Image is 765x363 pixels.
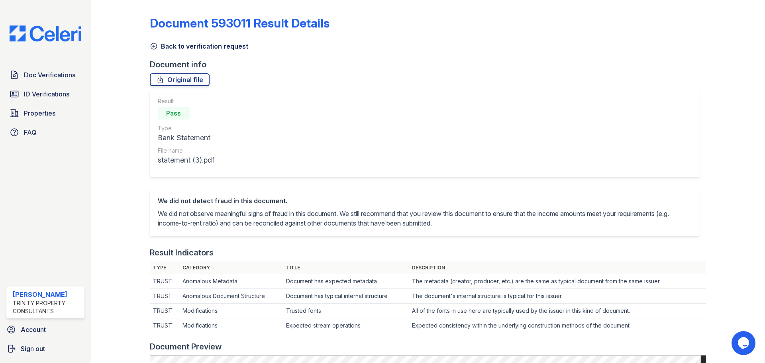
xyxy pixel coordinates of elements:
div: Result [158,97,214,105]
th: Category [179,261,283,274]
span: FAQ [24,128,37,137]
div: Pass [158,107,190,120]
span: Account [21,325,46,334]
a: Document 593011 Result Details [150,16,330,30]
td: Anomalous Metadata [179,274,283,289]
td: Modifications [179,304,283,318]
a: FAQ [6,124,84,140]
td: Document has typical internal structure [283,289,409,304]
td: Expected consistency within the underlying construction methods of the document. [409,318,706,333]
div: Document info [150,59,706,70]
iframe: chat widget [732,331,757,355]
div: Type [158,124,214,132]
th: Title [283,261,409,274]
td: All of the fonts in use here are typically used by the issuer in this kind of document. [409,304,706,318]
span: Doc Verifications [24,70,75,80]
a: Doc Verifications [6,67,84,83]
div: statement (3).pdf [158,155,214,166]
span: Properties [24,108,55,118]
td: The metadata (creator, producer, etc.) are the same as typical document from the same issuer. [409,274,706,289]
a: Account [3,322,88,337]
a: Sign out [3,341,88,357]
td: TRUST [150,318,180,333]
div: Bank Statement [158,132,214,143]
th: Description [409,261,706,274]
th: Type [150,261,180,274]
a: Original file [150,73,210,86]
div: Result Indicators [150,247,214,258]
div: [PERSON_NAME] [13,290,81,299]
td: TRUST [150,289,180,304]
div: Document Preview [150,341,222,352]
a: Properties [6,105,84,121]
a: Back to verification request [150,41,248,51]
span: Sign out [21,344,45,353]
div: File name [158,147,214,155]
div: Trinity Property Consultants [13,299,81,315]
td: Trusted fonts [283,304,409,318]
td: Modifications [179,318,283,333]
span: ID Verifications [24,89,69,99]
td: The document's internal structure is typical for this issuer. [409,289,706,304]
img: CE_Logo_Blue-a8612792a0a2168367f1c8372b55b34899dd931a85d93a1a3d3e32e68fde9ad4.png [3,26,88,41]
div: We did not detect fraud in this document. [158,196,692,206]
a: ID Verifications [6,86,84,102]
p: We did not observe meaningful signs of fraud in this document. We still recommend that you review... [158,209,692,228]
td: Anomalous Document Structure [179,289,283,304]
td: Document has expected metadata [283,274,409,289]
td: TRUST [150,274,180,289]
td: Expected stream operations [283,318,409,333]
td: TRUST [150,304,180,318]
